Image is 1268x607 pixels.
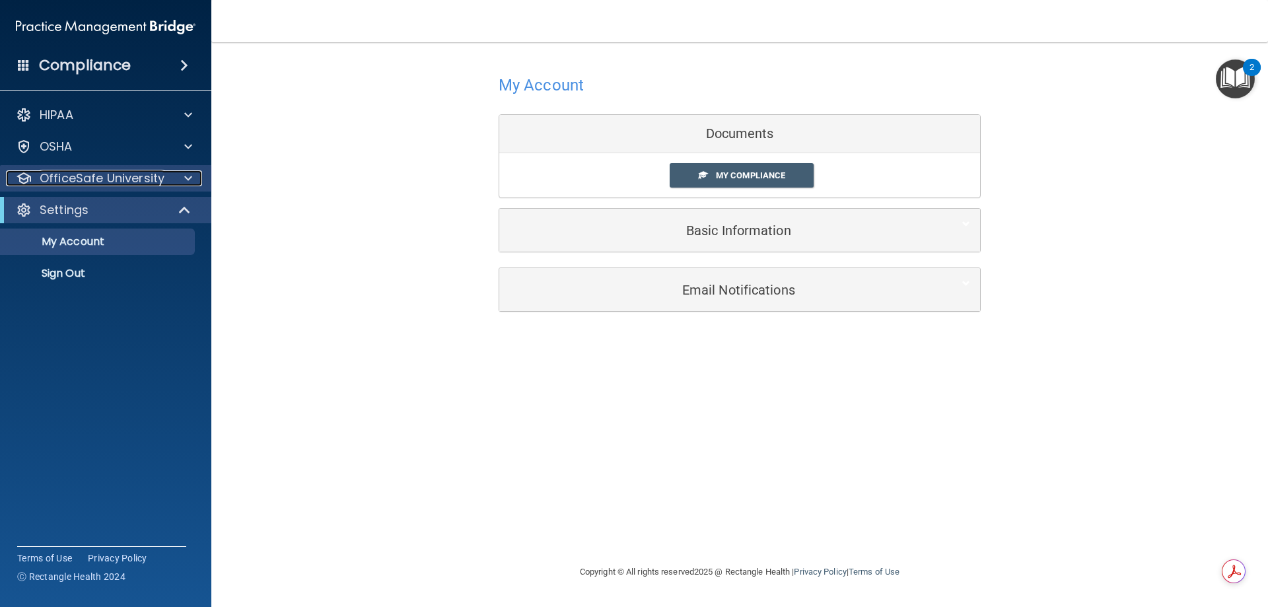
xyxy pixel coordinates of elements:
[1202,516,1252,566] iframe: Drift Widget Chat Controller
[794,567,846,577] a: Privacy Policy
[17,570,125,583] span: Ⓒ Rectangle Health 2024
[39,56,131,75] h4: Compliance
[40,139,73,155] p: OSHA
[16,202,192,218] a: Settings
[849,567,899,577] a: Terms of Use
[16,107,192,123] a: HIPAA
[509,215,970,245] a: Basic Information
[499,77,584,94] h4: My Account
[509,275,970,304] a: Email Notifications
[16,139,192,155] a: OSHA
[9,267,189,280] p: Sign Out
[17,552,72,565] a: Terms of Use
[509,223,930,238] h5: Basic Information
[40,202,88,218] p: Settings
[88,552,147,565] a: Privacy Policy
[499,551,981,593] div: Copyright © All rights reserved 2025 @ Rectangle Health | |
[40,107,73,123] p: HIPAA
[716,170,785,180] span: My Compliance
[1250,67,1254,85] div: 2
[16,14,195,40] img: PMB logo
[16,170,192,186] a: OfficeSafe University
[509,283,930,297] h5: Email Notifications
[1216,59,1255,98] button: Open Resource Center, 2 new notifications
[40,170,164,186] p: OfficeSafe University
[9,235,189,248] p: My Account
[499,115,980,153] div: Documents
